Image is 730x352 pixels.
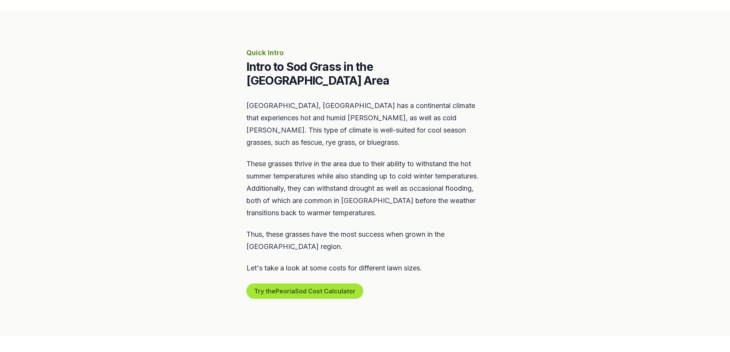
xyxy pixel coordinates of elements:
h2: Intro to Sod Grass in the [GEOGRAPHIC_DATA] Area [246,60,484,87]
p: Quick Intro [246,47,484,58]
button: Try thePeoriaSod Cost Calculator [246,283,363,299]
p: These grasses thrive in the area due to their ability to withstand the hot summer temperatures wh... [246,158,484,219]
p: Let's take a look at some costs for different lawn sizes. [246,262,484,274]
p: [GEOGRAPHIC_DATA], [GEOGRAPHIC_DATA] has a continental climate that experiences hot and humid [PE... [246,100,484,149]
p: Thus, these grasses have the most success when grown in the [GEOGRAPHIC_DATA] region. [246,228,484,253]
